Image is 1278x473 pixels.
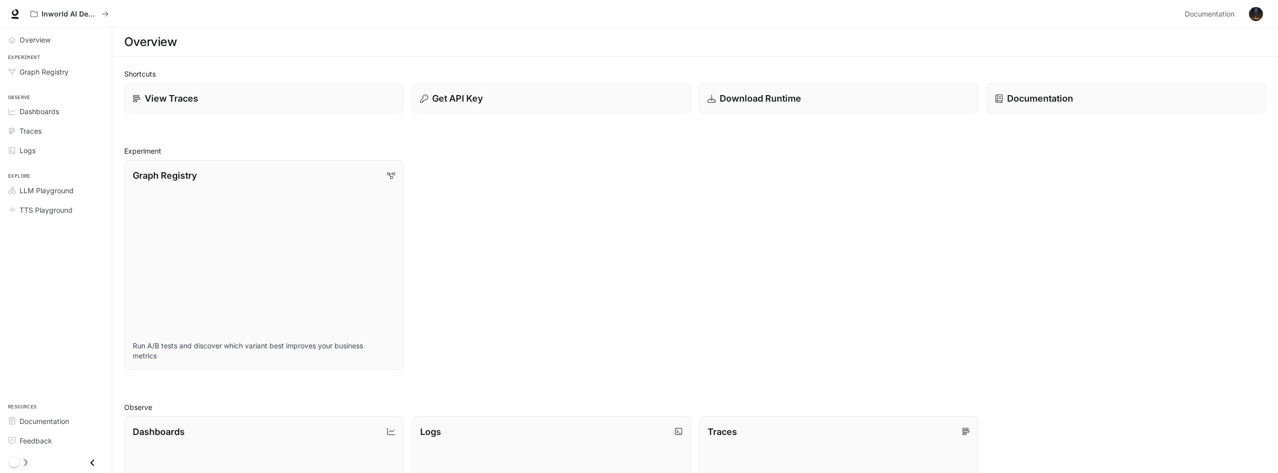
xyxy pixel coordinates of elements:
p: Download Runtime [720,92,801,105]
span: Documentation [20,416,69,426]
a: Documentation [1181,4,1242,24]
span: Traces [20,126,42,136]
a: Feedback [4,432,108,449]
span: Dark mode toggle [9,456,19,467]
a: Graph RegistryRun A/B tests and discover which variant best improves your business metrics [124,160,404,370]
h1: Overview [124,32,177,52]
span: Overview [20,35,51,45]
a: Traces [4,122,108,140]
a: Documentation [987,83,1266,114]
p: Dashboards [133,425,185,438]
h2: Experiment [124,146,1266,156]
a: View Traces [124,83,404,114]
span: TTS Playground [20,205,73,215]
p: Get API Key [432,92,483,105]
button: User avatar [1246,4,1266,24]
span: Feedback [20,435,52,446]
h2: Observe [124,402,1266,412]
p: View Traces [145,92,198,105]
a: Overview [4,31,108,49]
a: LLM Playground [4,182,108,199]
button: Get API Key [412,83,691,114]
p: Traces [708,425,737,438]
img: User avatar [1249,7,1263,21]
a: Logs [4,142,108,159]
p: Run A/B tests and discover which variant best improves your business metrics [133,341,395,361]
span: Logs [20,145,36,156]
a: Graph Registry [4,63,108,81]
a: Download Runtime [699,83,979,114]
span: Dashboards [20,106,59,117]
a: Dashboards [4,103,108,120]
span: Documentation [1185,8,1234,21]
a: TTS Playground [4,201,108,219]
p: Inworld AI Demos [42,10,98,19]
p: Documentation [1007,92,1073,105]
button: All workspaces [26,4,113,24]
p: Graph Registry [133,169,197,182]
span: Graph Registry [20,67,69,77]
p: Logs [420,425,441,438]
a: Documentation [4,412,108,430]
button: Close drawer [81,452,104,473]
span: LLM Playground [20,185,74,196]
h2: Shortcuts [124,69,1266,79]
